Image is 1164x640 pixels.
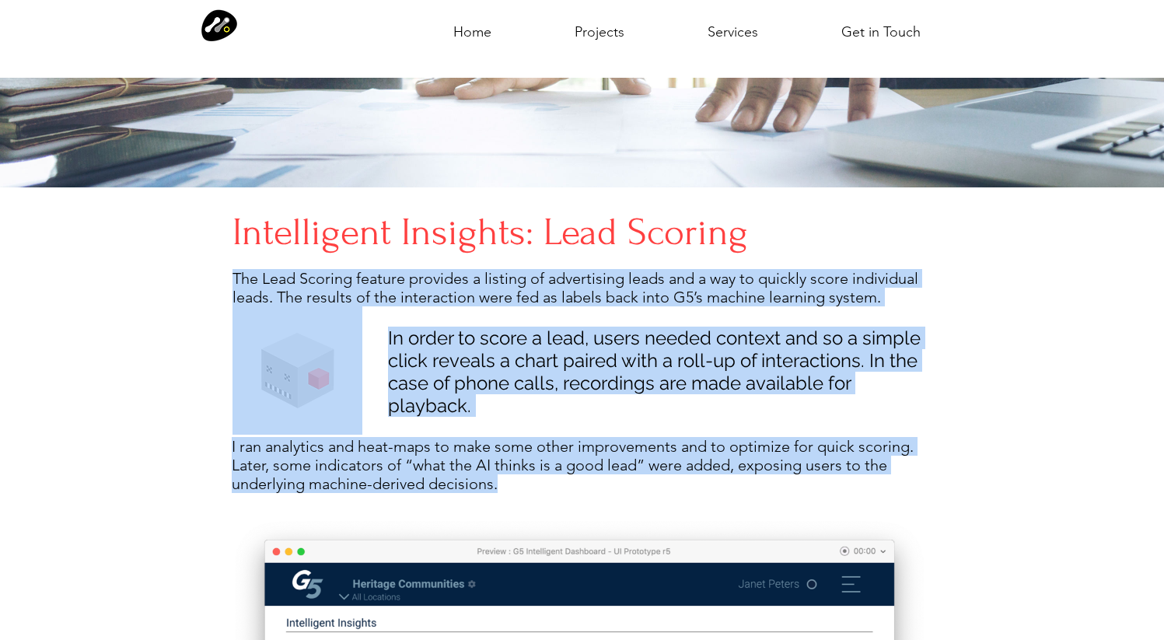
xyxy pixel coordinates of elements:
nav: Site [411,5,962,44]
p: Projects [568,6,631,58]
p: Services [701,6,764,58]
a: Projects [533,5,666,44]
p: The Lead Scoring feature provides a listing of advertising leads and a way to quickly score indiv... [232,269,927,306]
h4: Intelligent Insights: Lead Scoring [232,211,927,254]
a: Services [666,5,800,44]
a: Home [411,5,533,44]
img: Modular Logo icon only.png [201,8,237,42]
p: I ran analytics and heat-maps to make some other improvements and to optimize for quick scoring. ... [232,437,928,493]
img: Grey Monster Cube [232,306,362,435]
p: Home [447,6,498,58]
a: Get in Touch [800,5,962,44]
p: Get in Touch [835,6,927,58]
h6: In order to score a lead, users needed context and so a simple click reveals a chart paired with ... [388,327,927,417]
